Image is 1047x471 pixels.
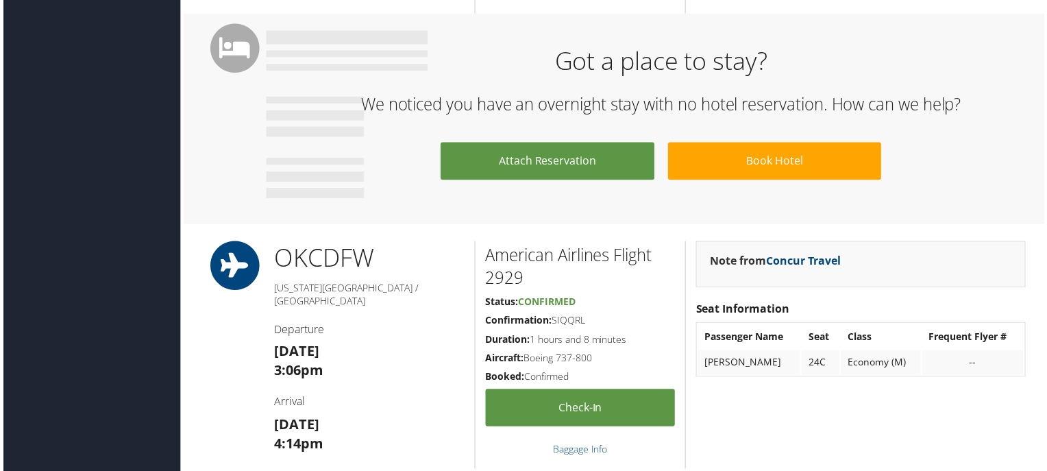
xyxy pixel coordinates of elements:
a: Book Hotel [669,143,883,181]
strong: Duration: [485,335,530,348]
h1: OKC DFW [273,243,464,277]
h5: SIQQRL [485,315,676,329]
a: Baggage Info [553,445,608,458]
th: Seat [803,326,841,351]
strong: Status: [485,297,518,310]
td: [PERSON_NAME] [699,352,802,377]
th: Passenger Name [699,326,802,351]
strong: [DATE] [273,418,318,436]
a: Attach Reservation [440,143,654,181]
h5: Confirmed [485,372,676,386]
strong: Note from [711,255,843,270]
h5: Boeing 737-800 [485,354,676,367]
h4: Departure [273,324,464,339]
strong: Aircraft: [485,354,523,367]
th: Class [843,326,923,351]
th: Frequent Flyer # [924,326,1026,351]
h5: 1 hours and 8 minutes [485,335,676,348]
h5: [US_STATE][GEOGRAPHIC_DATA] / [GEOGRAPHIC_DATA] [273,283,464,310]
strong: Seat Information [697,303,791,318]
span: Confirmed [518,297,576,310]
strong: [DATE] [273,344,318,363]
h2: American Airlines Flight 2929 [485,245,676,291]
strong: 3:06pm [273,363,322,382]
strong: Confirmation: [485,315,552,328]
td: 24C [803,352,841,377]
td: Economy (M) [843,352,923,377]
strong: 4:14pm [273,437,322,455]
h4: Arrival [273,396,464,411]
a: Concur Travel [767,255,843,270]
strong: Booked: [485,372,524,385]
div: -- [931,359,1020,371]
a: Check-in [485,391,676,429]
